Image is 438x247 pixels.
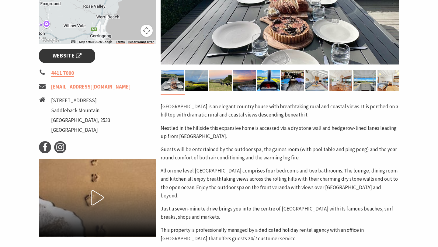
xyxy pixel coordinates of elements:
img: games room [281,70,304,91]
li: [GEOGRAPHIC_DATA], 2533 [51,116,110,124]
span: Website [53,52,82,60]
a: Website [39,49,95,63]
p: Guests will be entertained by the outdoor spa, the games room (with pool table and ping pong) and... [161,145,399,162]
button: Keyboard shortcuts [71,40,75,44]
p: [GEOGRAPHIC_DATA] is an elegant country house with breathtaking rural and coastal views. It is pe... [161,103,399,119]
img: cows [209,70,232,91]
img: lunch with a view [161,70,184,91]
p: All on one level [GEOGRAPHIC_DATA] comprises four bedrooms and two bathrooms. The lounge, dining ... [161,167,399,200]
img: rainbow view [185,70,208,91]
button: Map camera controls [141,25,153,37]
a: Terms (opens in new tab) [116,40,125,44]
img: lounge [305,70,328,91]
p: Just a seven-minute drive brings you into the centre of [GEOGRAPHIC_DATA] with its famous beaches... [161,205,399,221]
li: Saddleback Mountain [51,106,110,115]
img: pizza oven [257,70,280,91]
li: [GEOGRAPHIC_DATA] [51,126,110,134]
a: 4411 7000 [51,70,74,77]
p: This property is professionally managed by a dedicated holiday rental agency with an office in [G... [161,226,399,242]
img: The view from the deck at sunrise [233,70,256,91]
img: Google [40,36,61,44]
img: kitchen [353,70,376,91]
p: Nestled in the hillside this expansive home is accessed via a dry stone wall and hedgerow-lined l... [161,124,399,141]
img: Dining room and kitchen [329,70,352,91]
img: main bed [377,70,400,91]
a: Open this area in Google Maps (opens a new window) [40,36,61,44]
span: Map data ©2025 Google [79,40,112,43]
a: Report a map error [128,40,154,44]
li: [STREET_ADDRESS] [51,96,110,105]
a: [EMAIL_ADDRESS][DOMAIN_NAME] [51,83,130,90]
